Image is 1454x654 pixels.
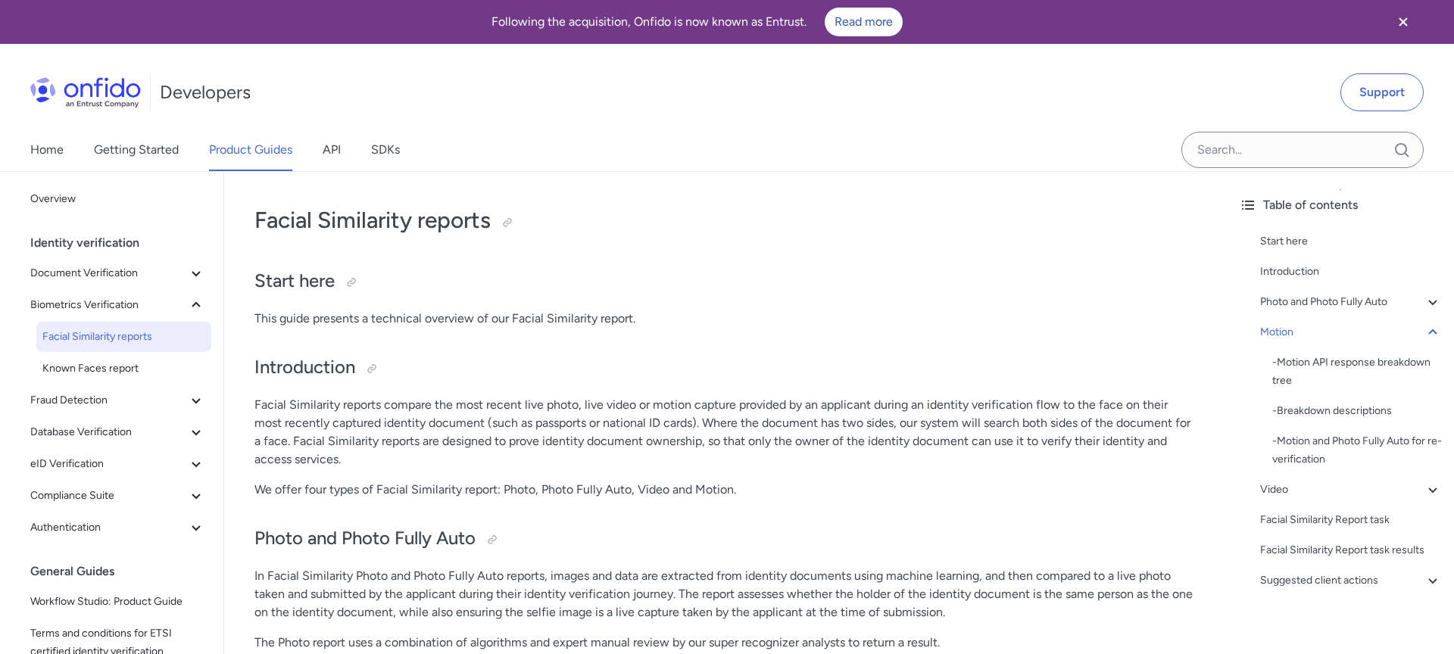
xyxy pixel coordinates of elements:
[1272,432,1442,469] div: - Motion and Photo Fully Auto for re-verification
[24,512,211,543] button: Authentication
[30,593,205,611] span: Workflow Studio: Product Guide
[1394,13,1412,31] svg: Close banner
[1272,353,1442,390] a: -Motion API response breakdown tree
[1375,3,1431,41] button: Close banner
[371,129,400,171] a: SDKs
[1260,511,1442,529] a: Facial Similarity Report task
[1272,432,1442,469] a: -Motion and Photo Fully Auto for re-verification
[30,264,187,282] span: Document Verification
[30,129,64,171] a: Home
[30,455,187,473] span: eID Verification
[254,205,1197,235] h1: Facial Similarity reports
[254,396,1197,469] p: Facial Similarity reports compare the most recent live photo, live video or motion capture provid...
[30,77,141,107] img: Onfido Logo
[254,355,1197,381] h2: Introduction
[24,258,211,288] button: Document Verification
[254,567,1197,621] p: In Facial Similarity Photo and Photo Fully Auto reports, images and data are extracted from ident...
[1260,232,1442,251] a: Start here
[1272,353,1442,390] div: - Motion API response breakdown tree
[30,487,187,505] span: Compliance Suite
[254,634,1197,652] p: The Photo report uses a combination of algorithms and expert manual review by our super recognize...
[1272,402,1442,420] div: - Breakdown descriptions
[24,449,211,479] button: eID Verification
[1260,541,1442,559] a: Facial Similarity Report task results
[30,190,205,208] span: Overview
[30,391,187,410] span: Fraud Detection
[1181,132,1424,168] input: Onfido search input field
[254,310,1197,328] p: This guide presents a technical overview of our Facial Similarity report.
[825,8,903,36] a: Read more
[36,353,211,384] a: Known Faces report
[1272,402,1442,420] a: -Breakdown descriptions
[24,184,211,214] a: Overview
[24,290,211,320] button: Biometrics Verification
[254,481,1197,499] p: We offer four types of Facial Similarity report: Photo, Photo Fully Auto, Video and Motion.
[36,322,211,352] a: Facial Similarity reports
[1260,263,1442,281] a: Introduction
[1260,293,1442,311] a: Photo and Photo Fully Auto
[1239,196,1442,214] div: Table of contents
[42,328,205,346] span: Facial Similarity reports
[24,385,211,416] button: Fraud Detection
[24,417,211,447] button: Database Verification
[94,129,179,171] a: Getting Started
[42,360,205,378] span: Known Faces report
[30,296,187,314] span: Biometrics Verification
[254,269,1197,294] h2: Start here
[209,129,292,171] a: Product Guides
[160,80,251,104] h1: Developers
[1260,571,1442,590] a: Suggested client actions
[30,228,217,258] div: Identity verification
[30,556,217,587] div: General Guides
[30,423,187,441] span: Database Verification
[254,526,1197,552] h2: Photo and Photo Fully Auto
[30,519,187,537] span: Authentication
[24,587,211,617] a: Workflow Studio: Product Guide
[1260,323,1442,341] a: Motion
[24,481,211,511] button: Compliance Suite
[18,8,1375,36] div: Following the acquisition, Onfido is now known as Entrust.
[323,129,341,171] a: API
[1340,73,1424,111] a: Support
[1260,481,1442,499] a: Video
